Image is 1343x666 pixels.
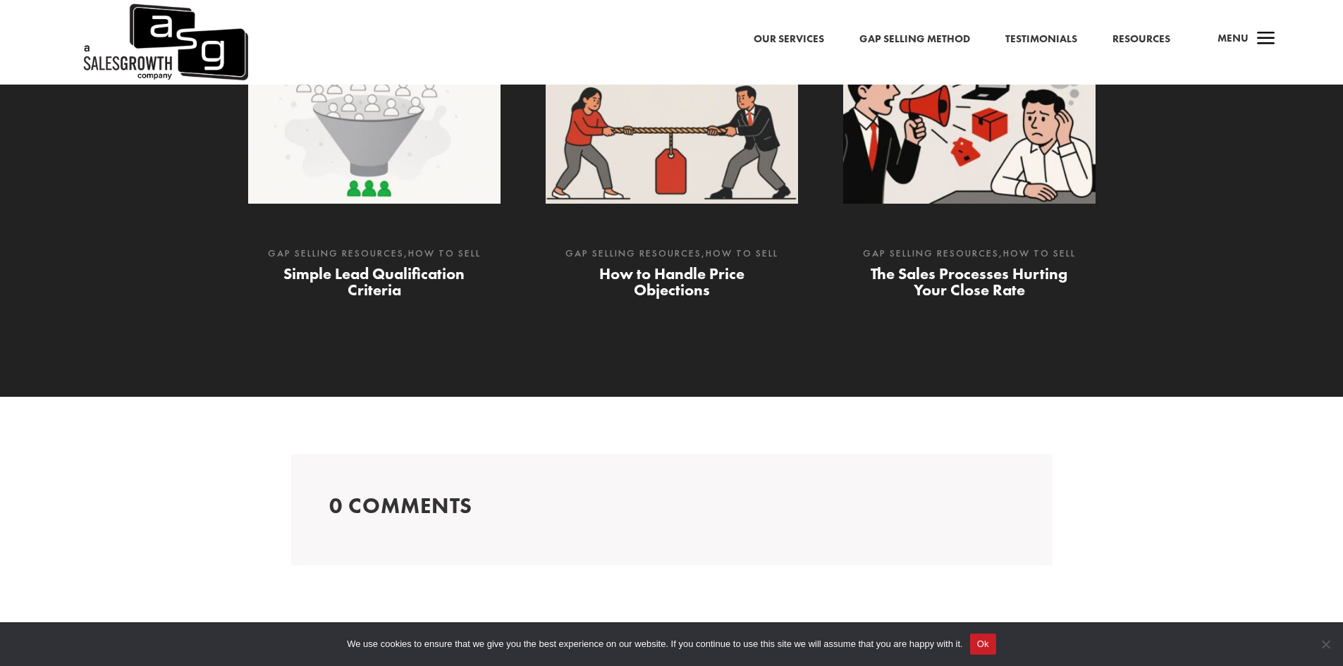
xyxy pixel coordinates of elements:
p: , [857,245,1081,262]
a: The Sales Processes Hurting Your Close Rate [871,264,1067,300]
p: , [262,245,486,262]
a: Our Services [754,30,824,49]
h3: 0 Comments [329,492,1014,527]
a: How to Sell [1003,247,1076,259]
a: Gap Selling Resources [268,247,404,259]
img: The Sales Processes Hurting Your Close Rate [843,47,1096,204]
a: How to Sell [706,247,778,259]
a: Gap Selling Method [859,30,970,49]
span: Menu [1218,31,1249,45]
a: Gap Selling Resources [565,247,701,259]
button: Ok [970,634,996,655]
span: We use cookies to ensure that we give you the best experience on our website. If you continue to ... [347,637,962,651]
p: , [560,245,784,262]
a: Simple Lead Qualification Criteria [283,264,465,300]
span: No [1318,637,1332,651]
a: How to Handle Price Objections [599,264,744,300]
img: Simple Lead Qualification Criteria [248,47,501,204]
a: How to Sell [408,247,481,259]
img: How to Handle Price Objections [546,47,798,204]
a: Resources [1112,30,1170,49]
a: Testimonials [1005,30,1077,49]
a: Gap Selling Resources [863,247,999,259]
span: a [1252,25,1280,54]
